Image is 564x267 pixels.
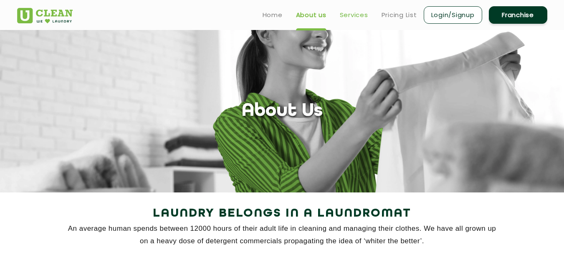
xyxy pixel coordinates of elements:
[424,6,482,24] a: Login/Signup
[263,10,283,20] a: Home
[489,6,547,24] a: Franchise
[382,10,417,20] a: Pricing List
[296,10,326,20] a: About us
[242,101,323,122] h1: About Us
[17,204,547,224] h2: Laundry Belongs in a Laundromat
[340,10,368,20] a: Services
[17,222,547,247] p: An average human spends between 12000 hours of their adult life in cleaning and managing their cl...
[17,8,73,23] img: UClean Laundry and Dry Cleaning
